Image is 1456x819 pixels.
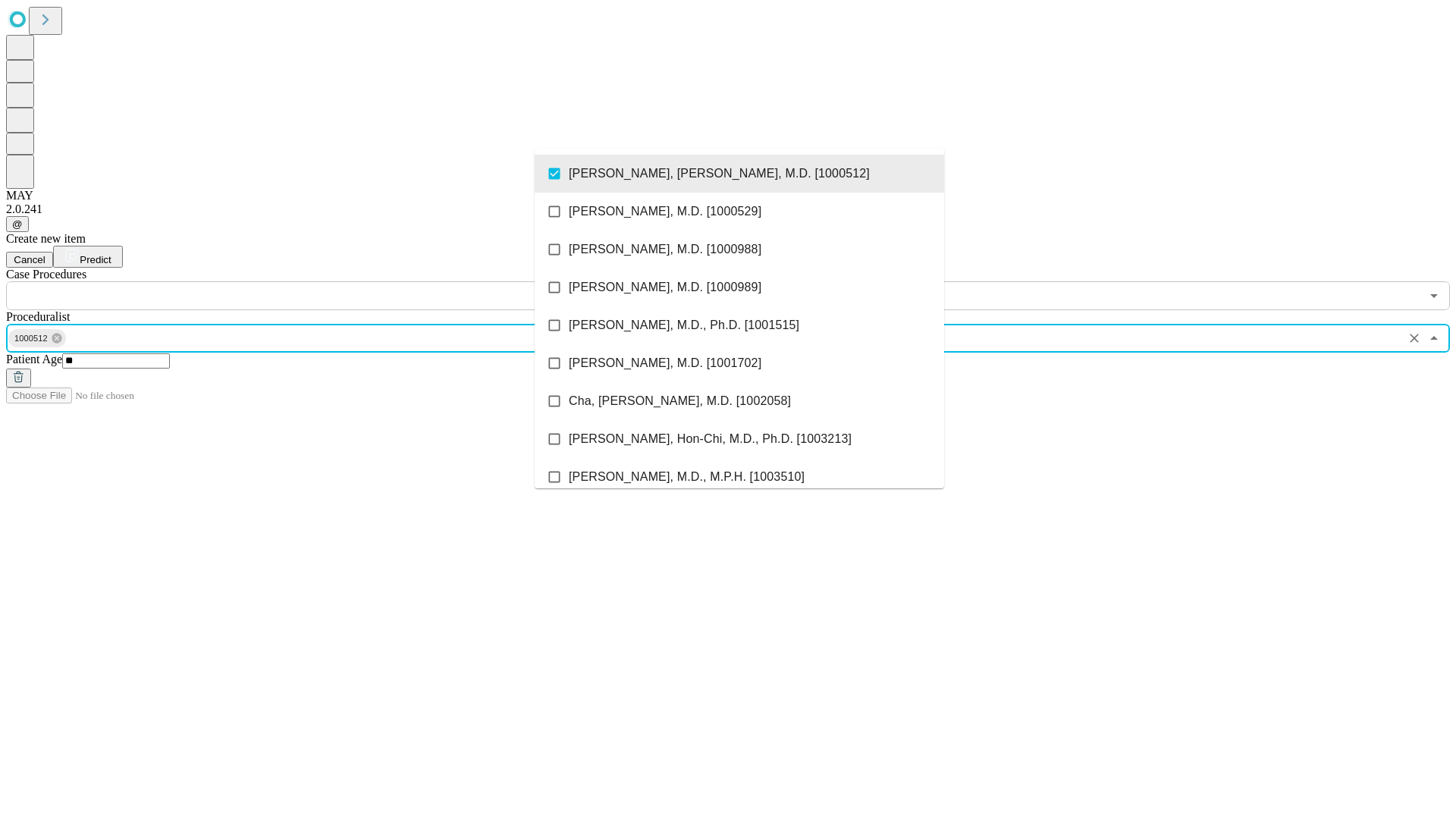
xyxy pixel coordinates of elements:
[6,268,86,281] span: Scheduled Procedure
[8,329,66,347] div: 1000512
[6,252,53,268] button: Cancel
[6,202,1450,216] div: 2.0.241
[14,254,45,265] span: Cancel
[1423,328,1445,349] button: Close
[8,330,54,347] span: 1000512
[569,165,870,183] span: [PERSON_NAME], [PERSON_NAME], M.D. [1000512]
[1404,328,1425,349] button: Clear
[12,218,23,230] span: @
[569,240,761,259] span: [PERSON_NAME], M.D. [1000988]
[6,232,86,245] span: Create new item
[6,216,29,232] button: @
[80,254,111,265] span: Predict
[569,468,805,486] span: [PERSON_NAME], M.D., M.P.H. [1003510]
[6,310,70,323] span: Proceduralist
[569,392,791,410] span: Cha, [PERSON_NAME], M.D. [1002058]
[6,189,1450,202] div: MAY
[1423,285,1445,306] button: Open
[569,278,761,297] span: [PERSON_NAME], M.D. [1000989]
[569,202,761,221] span: [PERSON_NAME], M.D. [1000529]
[569,316,799,334] span: [PERSON_NAME], M.D., Ph.D. [1001515]
[53,246,123,268] button: Predict
[569,354,761,372] span: [PERSON_NAME], M.D. [1001702]
[6,353,62,366] span: Patient Age
[569,430,852,448] span: [PERSON_NAME], Hon-Chi, M.D., Ph.D. [1003213]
